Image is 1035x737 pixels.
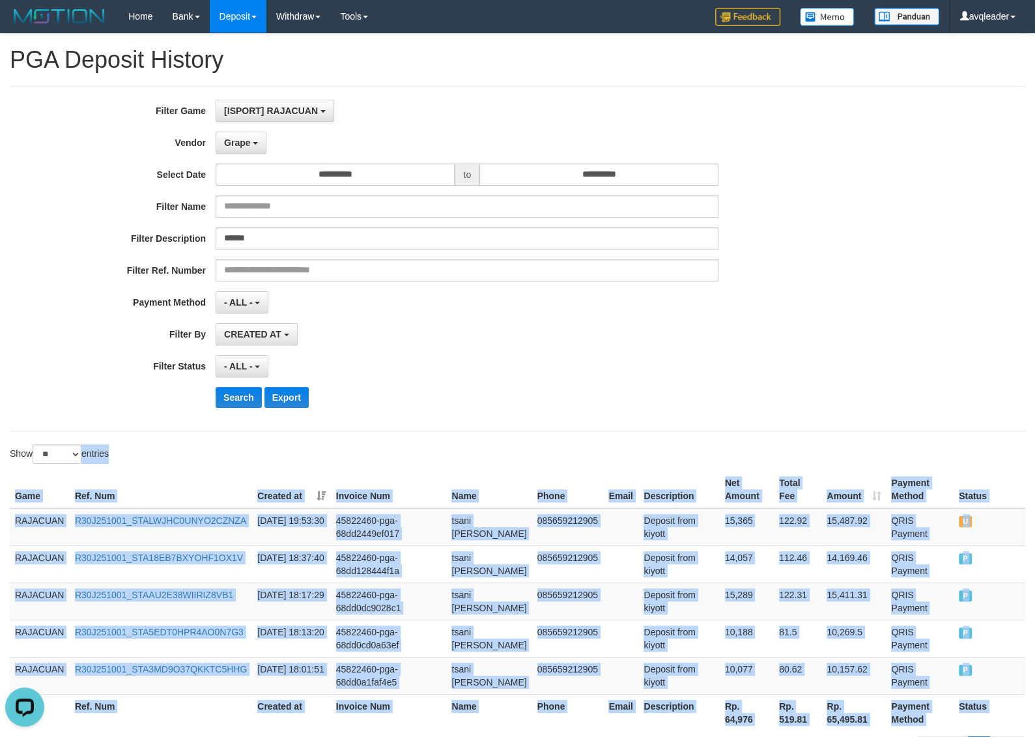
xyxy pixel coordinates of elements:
td: Deposit from kiyott [638,657,719,694]
a: R30J251001_STAAU2E38WIIRIZ8VB1 [75,590,233,600]
th: Ref. Num [70,694,252,731]
th: Name [446,694,532,731]
th: Phone [532,471,604,508]
th: Description [638,694,719,731]
td: RAJACUAN [10,545,70,583]
td: tsani [PERSON_NAME] [446,508,532,546]
select: Showentries [33,444,81,464]
td: Deposit from kiyott [638,583,719,620]
img: Feedback.jpg [715,8,780,26]
td: 80.62 [774,657,821,694]
th: Description [638,471,719,508]
td: tsani [PERSON_NAME] [446,583,532,620]
td: 112.46 [774,545,821,583]
a: R30J251001_STA3MD9O37QKKTC5HHG [75,664,247,674]
th: Invoice Num [331,694,447,731]
th: Invoice Num [331,471,447,508]
button: - ALL - [216,291,268,313]
th: Created at [252,694,330,731]
td: 15,411.31 [821,583,886,620]
button: CREATED AT [216,323,298,345]
span: PAID [959,590,972,601]
th: Payment Method [886,694,954,731]
td: QRIS Payment [886,508,954,546]
td: Deposit from kiyott [638,508,719,546]
td: [DATE] 19:53:30 [252,508,330,546]
td: 15,365 [720,508,774,546]
td: 085659212905 [532,545,604,583]
td: 45822460-pga-68dd0dc9028c1 [331,583,447,620]
td: RAJACUAN [10,583,70,620]
td: 085659212905 [532,620,604,657]
span: - ALL - [224,361,253,371]
th: Ref. Num [70,471,252,508]
td: 10,157.62 [821,657,886,694]
img: panduan.png [874,8,939,25]
td: tsani [PERSON_NAME] [446,620,532,657]
td: tsani [PERSON_NAME] [446,657,532,694]
th: Created at: activate to sort column ascending [252,471,330,508]
span: UNPAID [959,516,972,527]
th: Net Amount [720,471,774,508]
td: 15,487.92 [821,508,886,546]
td: [DATE] 18:13:20 [252,620,330,657]
img: MOTION_logo.png [10,7,109,26]
td: 14,057 [720,545,774,583]
th: Email [603,694,638,731]
span: to [455,164,479,186]
th: Status [954,471,1025,508]
td: [DATE] 18:37:40 [252,545,330,583]
td: 122.92 [774,508,821,546]
td: QRIS Payment [886,620,954,657]
td: 10,077 [720,657,774,694]
td: 45822460-pga-68dd2449ef017 [331,508,447,546]
td: 14,169.46 [821,545,886,583]
button: Export [264,387,309,408]
h1: PGA Deposit History [10,47,1025,73]
td: 45822460-pga-68dd128444f1a [331,545,447,583]
td: 085659212905 [532,657,604,694]
td: tsani [PERSON_NAME] [446,545,532,583]
th: Name [446,471,532,508]
td: [DATE] 18:01:51 [252,657,330,694]
td: RAJACUAN [10,620,70,657]
th: Payment Method [886,471,954,508]
td: 122.31 [774,583,821,620]
td: Deposit from kiyott [638,545,719,583]
th: Total Fee [774,471,821,508]
a: R30J251001_STALWJHC0UNYO2CZNZA [75,515,246,526]
td: 085659212905 [532,583,604,620]
span: PAID [959,665,972,676]
span: PAID [959,553,972,564]
td: RAJACUAN [10,657,70,694]
button: [ISPORT] RAJACUAN [216,100,334,122]
td: [DATE] 18:17:29 [252,583,330,620]
td: 15,289 [720,583,774,620]
td: QRIS Payment [886,545,954,583]
span: CREATED AT [224,329,281,340]
td: 45822460-pga-68dd0a1faf4e5 [331,657,447,694]
td: RAJACUAN [10,508,70,546]
th: Phone [532,694,604,731]
label: Show entries [10,444,109,464]
td: QRIS Payment [886,583,954,620]
th: Rp. 65,495.81 [821,694,886,731]
span: - ALL - [224,297,253,308]
th: Email [603,471,638,508]
td: QRIS Payment [886,657,954,694]
a: R30J251001_STA5EDT0HPR4AO0N7G3 [75,627,244,637]
th: Rp. 64,976 [720,694,774,731]
span: [ISPORT] RAJACUAN [224,106,318,116]
button: Search [216,387,262,408]
span: PAID [959,628,972,639]
button: Open LiveChat chat widget [5,5,44,44]
a: R30J251001_STA18EB7BXYOHF1OX1V [75,553,243,563]
td: 10,188 [720,620,774,657]
th: Game [10,471,70,508]
span: Grape [224,137,250,148]
th: Status [954,694,1025,731]
th: Rp. 519.81 [774,694,821,731]
img: Button%20Memo.svg [800,8,855,26]
button: Grape [216,132,266,154]
th: Amount: activate to sort column ascending [821,471,886,508]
